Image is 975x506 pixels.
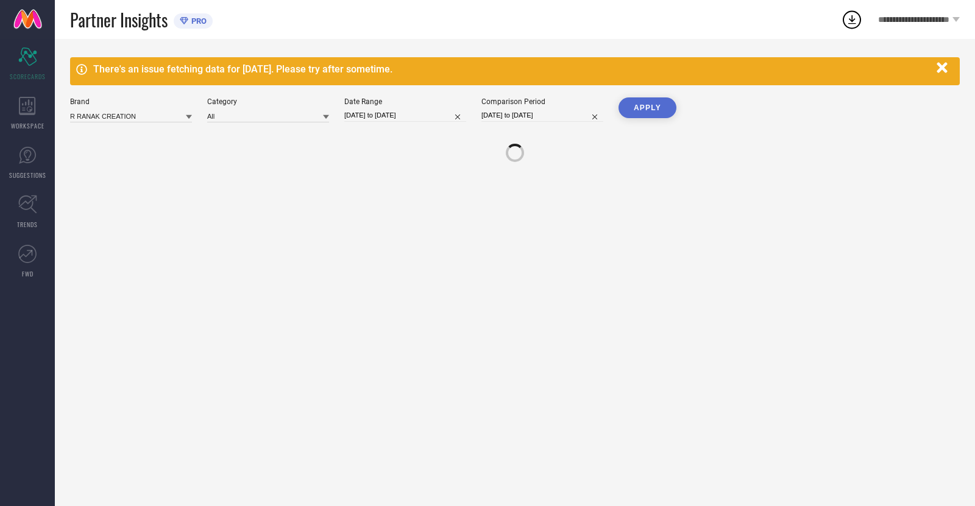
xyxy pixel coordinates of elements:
[70,7,168,32] span: Partner Insights
[481,109,603,122] input: Select comparison period
[22,269,34,278] span: FWD
[344,97,466,106] div: Date Range
[10,72,46,81] span: SCORECARDS
[11,121,44,130] span: WORKSPACE
[70,97,192,106] div: Brand
[841,9,863,30] div: Open download list
[619,97,676,118] button: APPLY
[93,63,931,75] div: There's an issue fetching data for [DATE]. Please try after sometime.
[17,220,38,229] span: TRENDS
[207,97,329,106] div: Category
[344,109,466,122] input: Select date range
[9,170,46,180] span: SUGGESTIONS
[481,97,603,106] div: Comparison Period
[188,16,207,26] span: PRO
